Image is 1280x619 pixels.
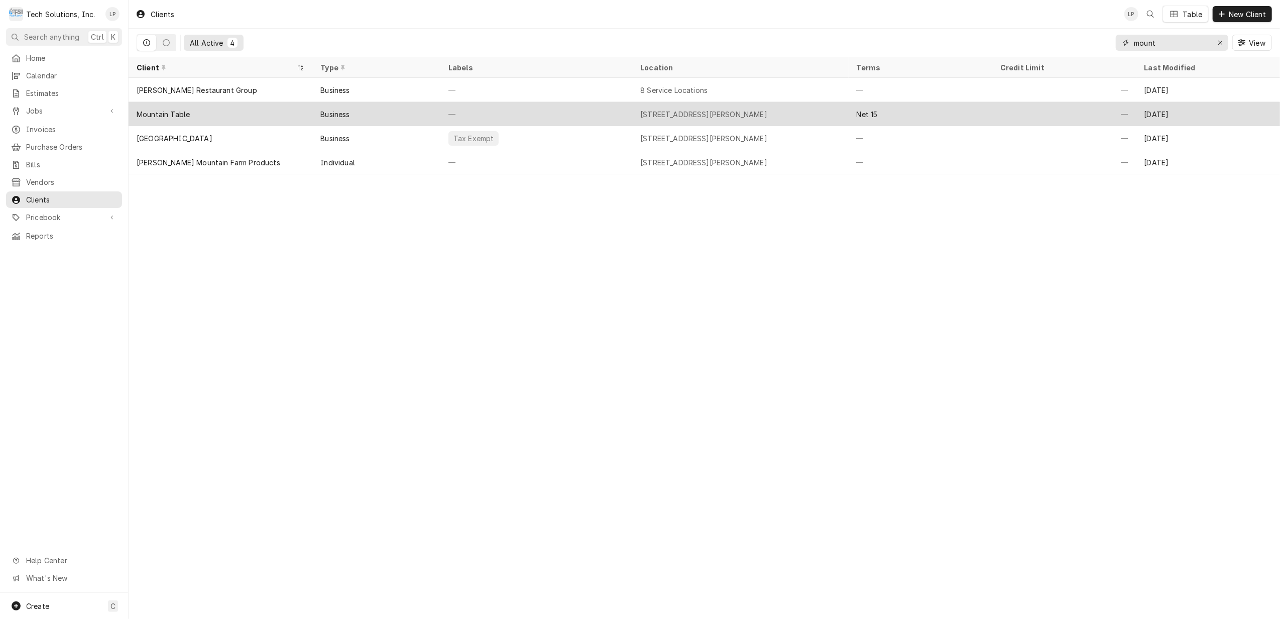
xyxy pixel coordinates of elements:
a: Reports [6,228,122,244]
div: Labels [448,62,624,73]
div: Location [640,62,840,73]
div: [DATE] [1136,78,1280,102]
a: Go to Help Center [6,552,122,569]
div: — [992,126,1136,150]
div: [STREET_ADDRESS][PERSON_NAME] [640,109,767,120]
div: [DATE] [1136,102,1280,126]
div: LP [105,7,120,21]
div: [STREET_ADDRESS][PERSON_NAME] [640,133,767,144]
a: Clients [6,191,122,208]
button: Erase input [1212,35,1228,51]
div: — [849,126,992,150]
span: Estimates [26,88,117,98]
span: Clients [26,194,117,205]
a: Home [6,50,122,66]
a: Vendors [6,174,122,190]
div: Individual [320,157,355,168]
a: Estimates [6,85,122,101]
span: Bills [26,159,117,170]
div: Last Modified [1144,62,1270,73]
div: — [849,150,992,174]
div: Tech Solutions, Inc. [26,9,95,20]
a: Go to Pricebook [6,209,122,226]
a: Purchase Orders [6,139,122,155]
div: — [992,78,1136,102]
span: Invoices [26,124,117,135]
div: — [440,102,632,126]
a: Bills [6,156,122,173]
a: Go to What's New [6,570,122,586]
div: Business [320,109,350,120]
div: [PERSON_NAME] Mountain Farm Products [137,157,280,168]
div: — [849,78,992,102]
div: Tech Solutions, Inc.'s Avatar [9,7,23,21]
div: [DATE] [1136,150,1280,174]
span: Vendors [26,177,117,187]
div: [PERSON_NAME] Restaurant Group [137,85,257,95]
span: Ctrl [91,32,104,42]
span: K [111,32,115,42]
div: Lisa Paschal's Avatar [105,7,120,21]
div: — [440,150,632,174]
span: Home [26,53,117,63]
div: — [992,102,1136,126]
div: [DATE] [1136,126,1280,150]
span: Reports [26,231,117,241]
div: LP [1124,7,1138,21]
span: View [1247,38,1267,48]
button: Search anythingCtrlK [6,28,122,46]
span: Search anything [24,32,79,42]
div: 8 Service Locations [640,85,708,95]
a: Invoices [6,121,122,138]
div: Credit Limit [1000,62,1126,73]
div: — [992,150,1136,174]
div: 4 [229,38,236,48]
div: — [440,78,632,102]
div: Business [320,85,350,95]
span: Calendar [26,70,117,81]
button: View [1232,35,1272,51]
span: Pricebook [26,212,102,223]
div: Tax Exempt [452,133,495,144]
a: Calendar [6,67,122,84]
div: All Active [190,38,223,48]
div: Mountain Table [137,109,190,120]
span: Jobs [26,106,102,116]
span: What's New [26,573,116,583]
button: New Client [1213,6,1272,22]
div: [STREET_ADDRESS][PERSON_NAME] [640,157,767,168]
div: T [9,7,23,21]
div: [GEOGRAPHIC_DATA] [137,133,212,144]
span: Purchase Orders [26,142,117,152]
input: Keyword search [1134,35,1209,51]
span: C [110,601,115,611]
div: Net 15 [857,109,878,120]
div: Lisa Paschal's Avatar [1124,7,1138,21]
a: Go to Jobs [6,102,122,119]
span: Create [26,602,49,610]
div: Client [137,62,294,73]
button: Open search [1142,6,1158,22]
div: Terms [857,62,982,73]
span: New Client [1227,9,1268,20]
div: Table [1183,9,1203,20]
div: Business [320,133,350,144]
span: Help Center [26,555,116,566]
div: Type [320,62,430,73]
